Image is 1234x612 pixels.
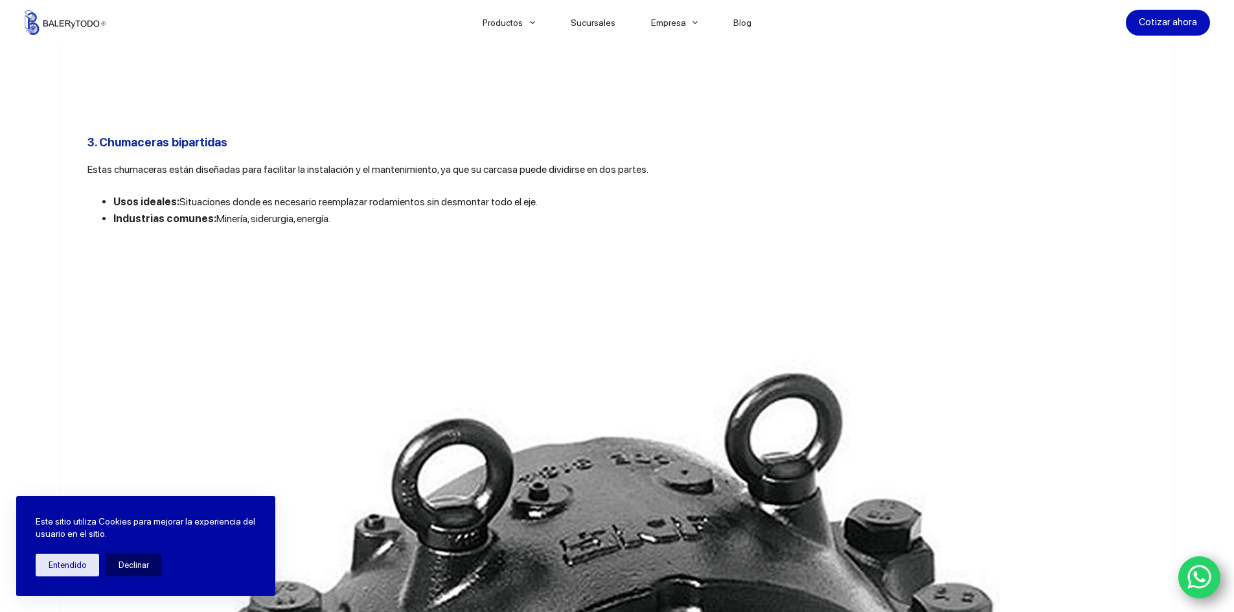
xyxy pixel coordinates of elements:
span: Minería, siderurgia, energía. [216,212,330,225]
span: Situaciones donde es necesario reemplazar rodamientos sin desmontar todo el eje. [179,196,538,208]
b: 3. Chumaceras bipartidas [87,135,227,149]
button: Entendido [36,554,99,576]
a: Cotizar ahora [1126,10,1210,36]
b: Usos ideales: [113,196,179,208]
a: WhatsApp [1178,556,1221,599]
b: Industrias comunes: [113,212,216,225]
span: Estas chumaceras están diseñadas para facilitar la instalación y el mantenimiento, ya que su carc... [87,163,648,176]
button: Declinar [106,554,162,576]
p: Este sitio utiliza Cookies para mejorar la experiencia del usuario en el sitio. [36,516,256,541]
img: Balerytodo [25,10,106,35]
